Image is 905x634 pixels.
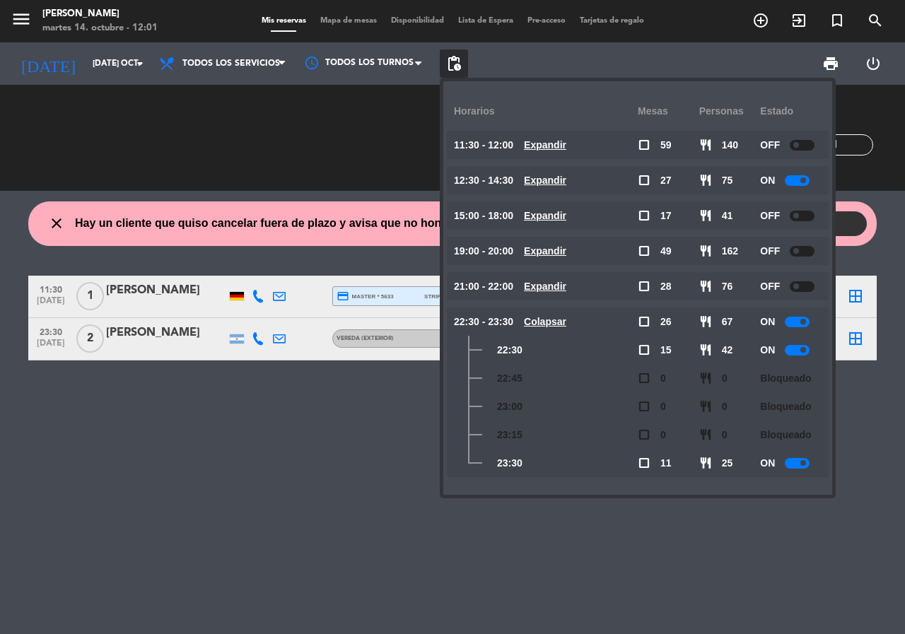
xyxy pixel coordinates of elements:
[867,12,884,29] i: search
[722,208,733,224] span: 41
[11,48,86,79] i: [DATE]
[638,209,650,222] span: check_box_outline_blank
[760,278,780,295] span: OFF
[454,243,513,259] span: 19:00 - 20:00
[524,210,566,221] u: Expandir
[760,243,780,259] span: OFF
[760,137,780,153] span: OFF
[660,243,672,259] span: 49
[182,59,280,69] span: Todos los servicios
[384,17,451,25] span: Disponibilidad
[524,316,566,327] u: Colapsar
[722,342,733,358] span: 42
[722,243,738,259] span: 162
[497,399,522,415] span: 23:00
[660,278,672,295] span: 28
[660,208,672,224] span: 17
[865,55,882,72] i: power_settings_new
[660,137,672,153] span: 59
[33,339,69,355] span: [DATE]
[699,209,712,222] span: restaurant
[722,172,733,189] span: 75
[11,8,32,30] i: menu
[760,314,775,330] span: ON
[790,12,807,29] i: exit_to_app
[106,281,226,300] div: [PERSON_NAME]
[33,296,69,312] span: [DATE]
[524,245,566,257] u: Expandir
[524,281,566,292] u: Expandir
[760,92,822,131] div: Estado
[660,342,672,358] span: 15
[313,17,384,25] span: Mapa de mesas
[829,12,846,29] i: turned_in_not
[454,92,638,131] div: Horarios
[11,8,32,35] button: menu
[699,315,712,328] span: restaurant
[454,172,513,189] span: 12:30 - 14:30
[638,280,650,293] span: check_box_outline_blank
[132,55,148,72] i: arrow_drop_down
[699,139,712,151] span: restaurant
[454,208,513,224] span: 15:00 - 18:00
[760,172,775,189] span: ON
[699,400,712,413] span: restaurant
[337,290,394,303] span: master * 5633
[699,428,712,441] span: restaurant
[699,457,712,469] span: restaurant
[722,314,733,330] span: 67
[760,399,811,415] span: Bloqueado
[520,17,573,25] span: Pre-acceso
[660,399,666,415] span: 0
[699,344,712,356] span: restaurant
[660,314,672,330] span: 26
[699,92,761,131] div: personas
[638,457,650,469] span: check_box_outline_blank
[660,455,672,471] span: 11
[699,280,712,293] span: restaurant
[33,323,69,339] span: 23:30
[699,174,712,187] span: restaurant
[445,55,462,72] span: pending_actions
[524,139,566,151] u: Expandir
[722,278,733,295] span: 76
[847,288,864,305] i: border_all
[722,370,728,387] span: 0
[48,215,65,232] i: close
[497,427,522,443] span: 23:15
[760,455,775,471] span: ON
[847,330,864,347] i: border_all
[822,55,839,72] span: print
[638,139,650,151] span: check_box_outline_blank
[638,400,650,413] span: check_box_outline_blank
[497,370,522,387] span: 22:45
[76,282,104,310] span: 1
[752,12,769,29] i: add_circle_outline
[660,427,666,443] span: 0
[454,278,513,295] span: 21:00 - 22:00
[722,455,733,471] span: 25
[337,290,349,303] i: credit_card
[638,315,650,328] span: check_box_outline_blank
[454,314,513,330] span: 22:30 - 23:30
[524,175,566,186] u: Expandir
[760,370,811,387] span: Bloqueado
[497,342,522,358] span: 22:30
[722,137,738,153] span: 140
[106,324,226,342] div: [PERSON_NAME]
[337,336,394,341] span: Vereda (EXTERIOR)
[760,342,775,358] span: ON
[33,281,69,297] span: 11:30
[660,172,672,189] span: 27
[454,137,513,153] span: 11:30 - 12:00
[497,455,522,471] span: 23:30
[638,245,650,257] span: check_box_outline_blank
[451,17,520,25] span: Lista de Espera
[638,428,650,441] span: check_box_outline_blank
[699,245,712,257] span: restaurant
[42,21,158,35] div: martes 14. octubre - 12:01
[424,292,445,301] span: stripe
[255,17,313,25] span: Mis reservas
[638,344,650,356] span: check_box_outline_blank
[573,17,651,25] span: Tarjetas de regalo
